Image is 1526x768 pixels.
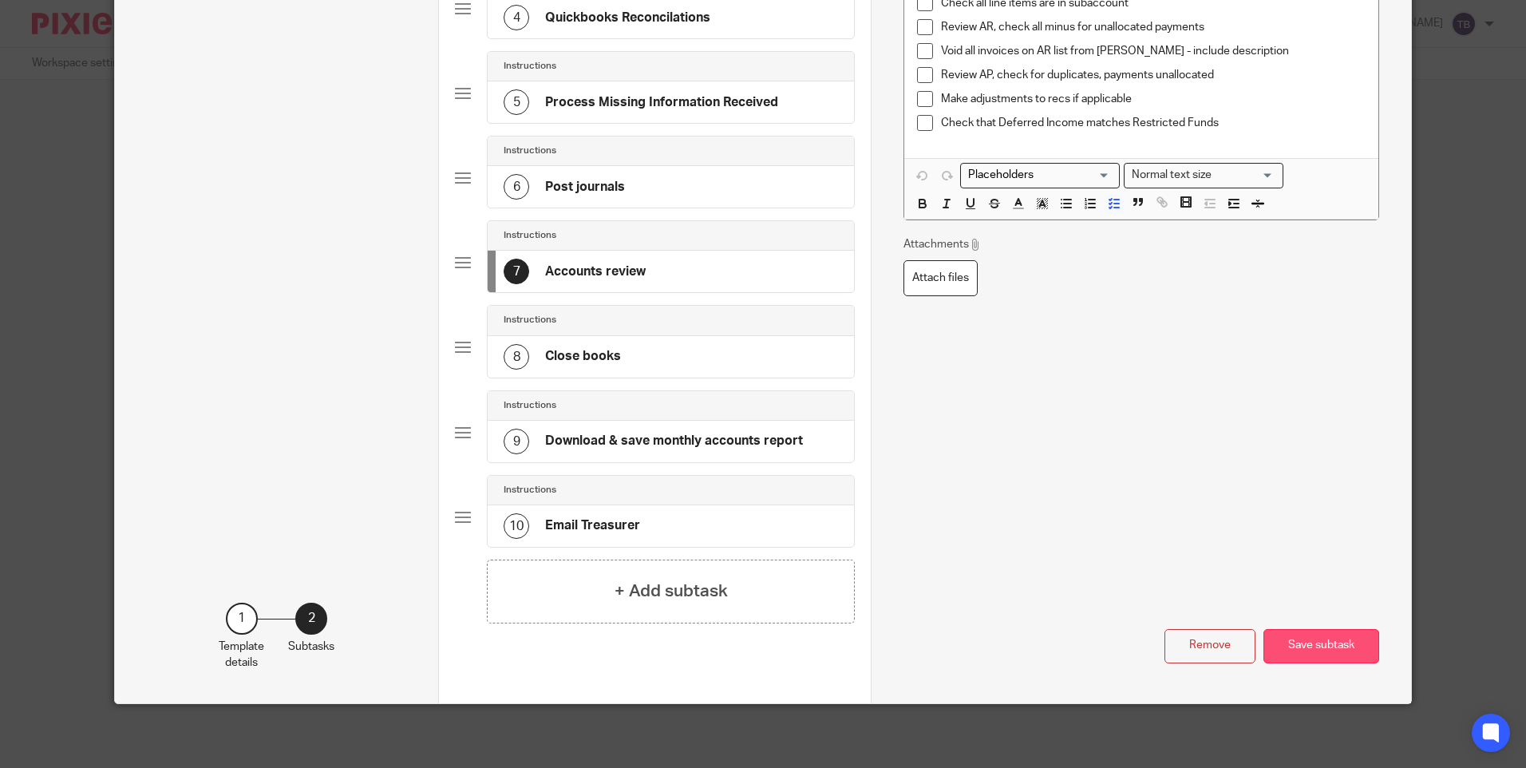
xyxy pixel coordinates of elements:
[1216,167,1274,184] input: Search for option
[545,433,803,449] h4: Download & save monthly accounts report
[545,263,646,280] h4: Accounts review
[288,639,334,655] p: Subtasks
[1164,629,1255,663] button: Remove
[226,603,258,635] div: 1
[941,19,1365,35] p: Review AR, check all minus for unallocated payments
[504,89,529,115] div: 5
[504,484,556,497] h4: Instructions
[504,429,529,454] div: 9
[545,517,640,534] h4: Email Treasurer
[504,344,529,370] div: 8
[903,236,981,252] p: Attachments
[941,91,1365,107] p: Make adjustments to recs if applicable
[941,115,1365,131] p: Check that Deferred Income matches Restricted Funds
[545,348,621,365] h4: Close books
[1124,163,1283,188] div: Search for option
[295,603,327,635] div: 2
[504,60,556,73] h4: Instructions
[1124,163,1283,188] div: Text styles
[504,399,556,412] h4: Instructions
[504,259,529,284] div: 7
[219,639,264,671] p: Template details
[545,179,625,196] h4: Post journals
[960,163,1120,188] div: Search for option
[903,260,978,296] label: Attach files
[504,229,556,242] h4: Instructions
[545,10,710,26] h4: Quickbooks Reconcilations
[504,174,529,200] div: 6
[504,513,529,539] div: 10
[504,314,556,327] h4: Instructions
[504,5,529,30] div: 4
[545,94,778,111] h4: Process Missing Information Received
[941,43,1365,59] p: Void all invoices on AR list from [PERSON_NAME] - include description
[1263,629,1379,663] button: Save subtask
[941,67,1365,83] p: Review AP, check for duplicates, payments unallocated
[504,144,556,157] h4: Instructions
[1128,167,1215,184] span: Normal text size
[963,167,1110,184] input: Search for option
[615,579,728,604] h4: + Add subtask
[960,163,1120,188] div: Placeholders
